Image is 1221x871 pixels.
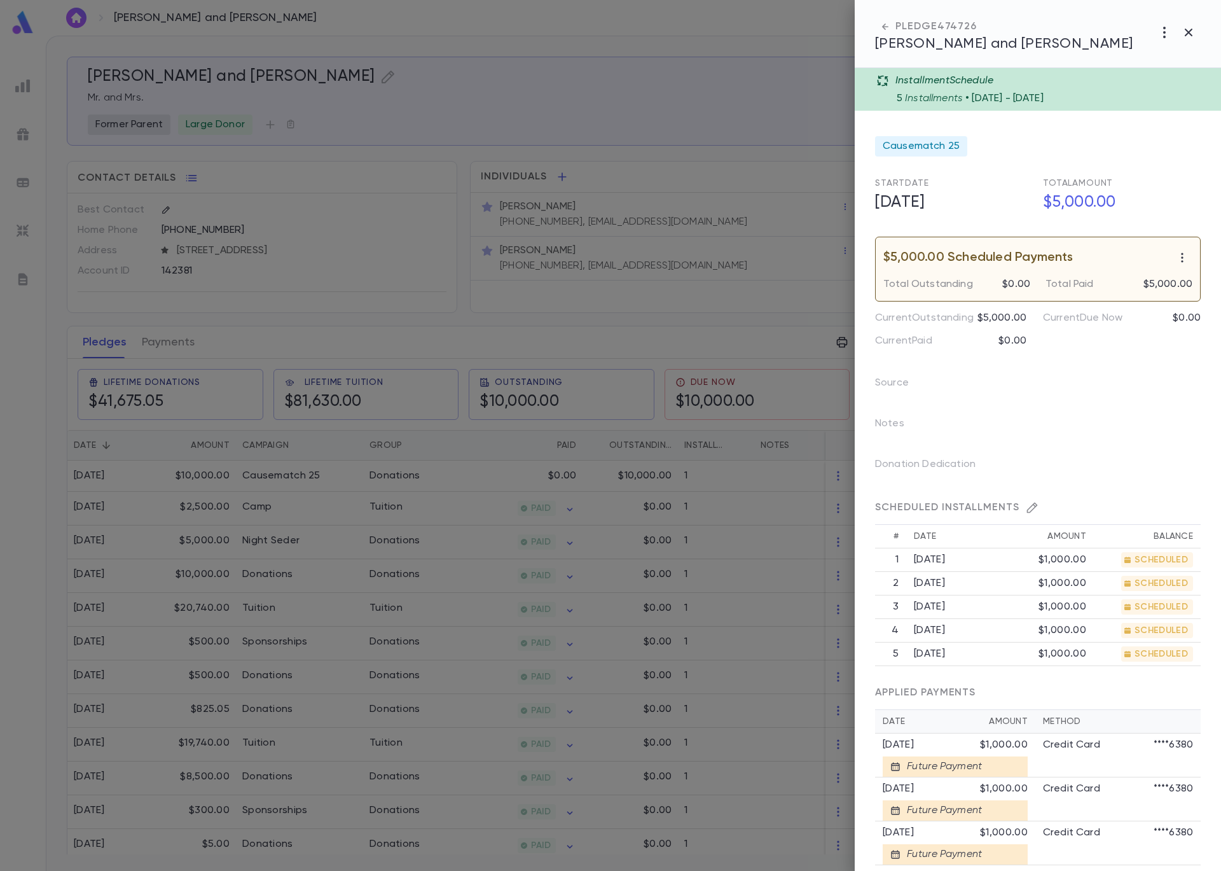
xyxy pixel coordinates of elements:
[883,278,973,291] p: Total Outstanding
[883,140,960,153] span: Causematch 25
[875,312,974,324] p: Current Outstanding
[1173,312,1201,324] p: $0.00
[1035,710,1201,734] th: Method
[875,548,906,572] th: 1
[875,501,1201,514] div: SCHEDULED INSTALLMENTS
[883,783,980,795] div: [DATE]
[906,572,1000,596] td: [DATE]
[895,74,993,87] p: Installment Schedule
[1000,643,1094,666] td: $1,000.00
[906,643,1000,666] td: [DATE]
[1035,190,1201,216] h5: $5,000.00
[875,373,929,398] p: Source
[1000,619,1094,643] td: $1,000.00
[900,804,982,817] div: Future Payment
[875,619,906,643] th: 4
[875,688,976,698] span: APPLIED PAYMENTS
[900,848,982,861] div: Future Payment
[1143,278,1192,291] p: $5,000.00
[897,92,902,105] p: 5
[1129,555,1193,565] span: SCHEDULED
[897,87,1213,105] div: Installments
[1043,312,1122,324] p: Current Due Now
[906,619,1000,643] td: [DATE]
[875,596,906,619] th: 3
[875,37,1133,51] span: [PERSON_NAME] and [PERSON_NAME]
[1094,525,1201,548] th: Balance
[1043,179,1113,188] span: Total Amount
[977,312,1026,324] p: $5,000.00
[883,716,989,727] div: Date
[875,643,906,666] th: 5
[875,20,1133,33] div: PLEDGE 474726
[1129,602,1193,612] span: SCHEDULED
[1000,525,1094,548] th: Amount
[1129,578,1193,589] span: SCHEDULED
[1000,548,1094,572] td: $1,000.00
[1129,649,1193,659] span: SCHEDULED
[883,251,1073,264] p: $5,000.00 Scheduled Payments
[883,826,980,839] div: [DATE]
[875,179,929,188] span: Start Date
[965,92,1044,105] p: • [DATE] - [DATE]
[980,739,1028,751] div: $1,000.00
[906,596,1000,619] td: [DATE]
[1000,596,1094,619] td: $1,000.00
[1002,278,1030,291] p: $0.00
[1043,739,1100,751] p: Credit Card
[883,739,980,751] div: [DATE]
[875,136,967,157] div: Causematch 25
[900,760,982,773] div: Future Payment
[867,190,1033,216] h5: [DATE]
[875,454,996,480] p: Donation Dedication
[875,525,906,548] th: #
[1043,783,1100,795] p: Credit Card
[1043,826,1100,839] p: Credit Card
[1129,625,1193,636] span: SCHEDULED
[980,783,1028,795] div: $1,000.00
[1045,278,1094,291] p: Total Paid
[875,572,906,596] th: 2
[989,716,1028,727] div: Amount
[875,335,932,347] p: Current Paid
[906,548,1000,572] td: [DATE]
[1000,572,1094,596] td: $1,000.00
[998,335,1026,347] p: $0.00
[875,414,925,439] p: Notes
[980,826,1028,839] div: $1,000.00
[906,525,1000,548] th: Date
